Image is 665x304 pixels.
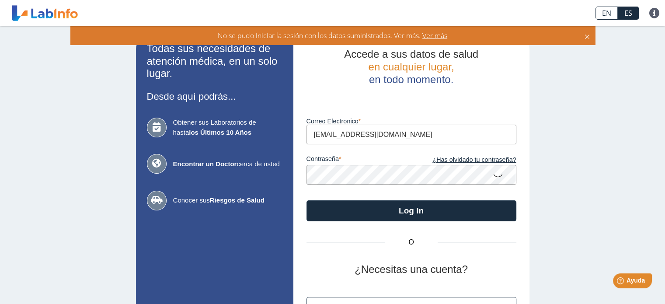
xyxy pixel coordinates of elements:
[173,196,282,206] span: Conocer sus
[147,91,282,102] h3: Desde aquí podrás...
[306,155,411,165] label: contraseña
[385,237,438,248] span: O
[421,31,447,40] span: Ver más
[173,118,282,137] span: Obtener sus Laboratorios de hasta
[595,7,618,20] a: EN
[147,42,282,80] h2: Todas sus necesidades de atención médica, en un solo lugar.
[587,270,655,294] iframe: Help widget launcher
[210,196,265,204] b: Riesgos de Salud
[218,31,421,40] span: No se pudo iniciar la sesión con los datos suministrados. Ver más.
[306,118,516,125] label: Correo Electronico
[344,48,478,60] span: Accede a sus datos de salud
[618,7,639,20] a: ES
[306,200,516,221] button: Log In
[411,155,516,165] a: ¿Has olvidado tu contraseña?
[369,73,453,85] span: en todo momento.
[173,160,237,168] b: Encontrar un Doctor
[173,159,282,169] span: cerca de usted
[306,263,516,276] h2: ¿Necesitas una cuenta?
[189,129,251,136] b: los Últimos 10 Años
[368,61,454,73] span: en cualquier lugar,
